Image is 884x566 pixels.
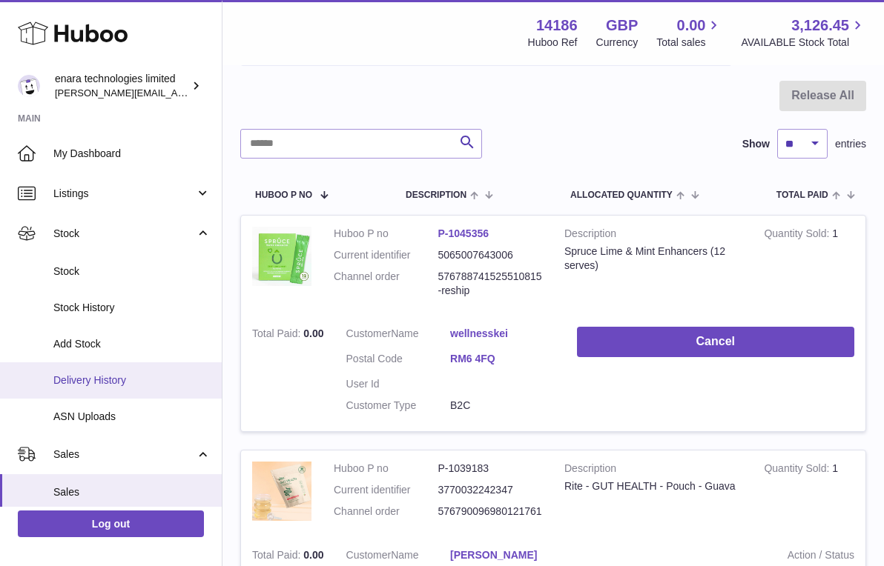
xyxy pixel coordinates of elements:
span: Sales [53,447,195,462]
dt: Name [346,327,451,344]
span: Listings [53,187,195,201]
dd: 576790096980121761 [438,505,543,519]
img: 141861748703523.jpg [252,462,311,521]
span: AVAILABLE Stock Total [741,36,866,50]
dt: Current identifier [334,483,438,497]
dt: Postal Code [346,352,451,370]
strong: Quantity Sold [764,227,832,243]
strong: 14186 [536,16,578,36]
div: Rite - GUT HEALTH - Pouch - Guava [564,479,742,493]
span: Total paid [776,190,828,200]
strong: Description [564,227,742,244]
div: enara technologies limited [55,72,188,100]
a: Log out [18,510,204,537]
span: entries [835,137,866,151]
span: ALLOCATED Quantity [570,190,673,200]
span: Huboo P no [255,190,312,200]
span: 0.00 [303,549,323,561]
strong: Action / Status [577,548,854,566]
dt: Name [346,548,451,566]
img: Dee@enara.co [18,75,40,97]
a: wellnesskei [450,327,555,341]
a: [PERSON_NAME] [450,548,555,562]
dd: 3770032242347 [438,483,543,497]
span: My Dashboard [53,147,211,161]
span: Customer [346,327,392,339]
a: 3,126.45 AVAILABLE Stock Total [741,16,866,50]
a: RM6 4FQ [450,352,555,366]
dt: Huboo P no [334,227,438,241]
span: Sales [53,485,211,499]
span: ASN Uploads [53,410,211,424]
span: Customer [346,549,392,561]
span: Description [406,190,466,200]
strong: Description [564,462,742,479]
span: 3,126.45 [791,16,849,36]
strong: Total Paid [252,327,303,343]
strong: Quantity Sold [764,462,832,478]
dt: Channel order [334,270,438,298]
dd: 576788741525510815-reship [438,270,543,298]
strong: GBP [606,16,638,36]
span: Total sales [656,36,722,50]
dt: Channel order [334,505,438,519]
dd: 5065007643006 [438,248,543,262]
img: 1747669011.jpeg [252,227,311,286]
div: Spruce Lime & Mint Enhancers (12 serves) [564,244,742,273]
dt: Customer Type [346,399,451,413]
span: Stock [53,227,195,241]
div: Currency [596,36,639,50]
span: Stock History [53,301,211,315]
span: Add Stock [53,337,211,351]
dd: B2C [450,399,555,413]
a: 0.00 Total sales [656,16,722,50]
span: 0.00 [677,16,706,36]
dt: Huboo P no [334,462,438,476]
dt: Current identifier [334,248,438,262]
a: P-1045356 [438,227,489,239]
dd: P-1039183 [438,462,543,476]
td: 1 [753,216,865,316]
button: Cancel [577,327,854,357]
strong: Total Paid [252,549,303,565]
span: 0.00 [303,327,323,339]
label: Show [742,137,770,151]
span: Stock [53,264,211,279]
span: [PERSON_NAME][EMAIL_ADDRESS][DOMAIN_NAME] [55,87,297,99]
dt: User Id [346,377,451,391]
div: Huboo Ref [528,36,578,50]
span: Delivery History [53,373,211,387]
td: 1 [753,450,865,537]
